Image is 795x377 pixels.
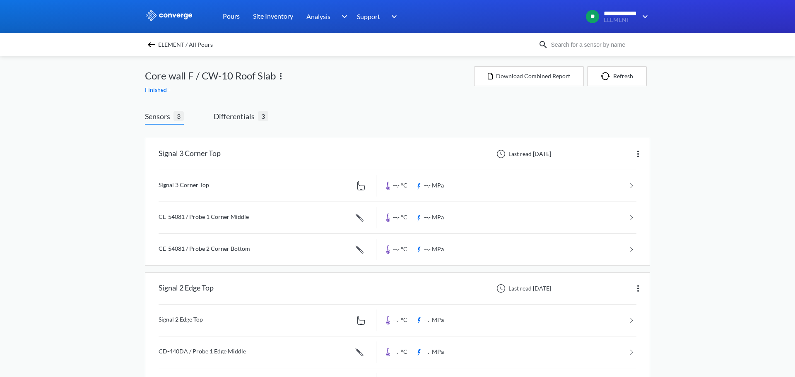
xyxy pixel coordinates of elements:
[145,86,169,93] span: Finished
[169,86,172,93] span: -
[386,12,399,22] img: downArrow.svg
[601,72,613,80] img: icon-refresh.svg
[604,17,637,23] span: ELEMENT
[492,149,554,159] div: Last read [DATE]
[214,110,258,122] span: Differentials
[159,278,214,299] div: Signal 2 Edge Top
[306,11,330,22] span: Analysis
[538,40,548,50] img: icon-search.svg
[145,10,193,21] img: logo_ewhite.svg
[637,12,650,22] img: downArrow.svg
[173,111,184,121] span: 3
[159,143,221,165] div: Signal 3 Corner Top
[145,110,173,122] span: Sensors
[158,39,213,50] span: ELEMENT / All Pours
[492,283,554,293] div: Last read [DATE]
[357,11,380,22] span: Support
[633,283,643,293] img: more.svg
[474,66,584,86] button: Download Combined Report
[145,68,276,84] span: Core wall F / CW-10 Roof Slab
[147,40,157,50] img: backspace.svg
[548,40,648,49] input: Search for a sensor by name
[587,66,647,86] button: Refresh
[633,149,643,159] img: more.svg
[488,73,493,79] img: icon-file.svg
[336,12,349,22] img: downArrow.svg
[258,111,268,121] span: 3
[276,71,286,81] img: more.svg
